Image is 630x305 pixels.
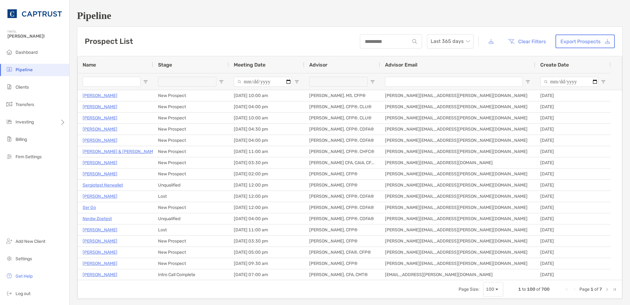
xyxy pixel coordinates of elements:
span: Advisor [309,62,328,68]
button: Clear Filters [503,35,551,48]
span: Advisor Email [385,62,417,68]
input: Meeting Date Filter Input [234,77,292,87]
div: [DATE] [535,135,611,146]
div: [PERSON_NAME][EMAIL_ADDRESS][PERSON_NAME][DOMAIN_NAME] [380,202,535,213]
button: Open Filter Menu [370,79,375,84]
img: clients icon [6,83,13,90]
div: [PERSON_NAME], CFP®, CDFA® [304,124,380,135]
span: Pipeline [16,67,33,72]
a: [PERSON_NAME] [83,260,117,267]
div: [DATE] 10:00 am [229,90,304,101]
div: [DATE] [535,124,611,135]
img: billing icon [6,135,13,143]
a: Ser Go [83,204,96,211]
span: Dashboard [16,50,38,55]
span: 100 [527,287,535,292]
div: [EMAIL_ADDRESS][PERSON_NAME][DOMAIN_NAME] [380,269,535,280]
div: [DATE] 11:00 am [229,146,304,157]
span: to [522,287,526,292]
div: [PERSON_NAME], CFP®, CHFC® [304,146,380,157]
div: New Prospect [153,236,229,247]
img: settings icon [6,255,13,262]
span: Clients [16,85,29,90]
p: [PERSON_NAME] [83,237,117,245]
a: [PERSON_NAME] [83,192,117,200]
button: Open Filter Menu [143,79,148,84]
div: [DATE] 05:00 pm [229,247,304,258]
div: [PERSON_NAME], CFP®, CLU® [304,113,380,123]
div: [DATE] [535,191,611,202]
img: input icon [412,39,417,44]
div: [DATE] 02:00 pm [229,169,304,179]
p: [PERSON_NAME] [83,92,117,99]
div: [PERSON_NAME][EMAIL_ADDRESS][PERSON_NAME][DOMAIN_NAME] [380,180,535,191]
div: Lost [153,191,229,202]
a: [PERSON_NAME] [83,136,117,144]
div: [PERSON_NAME], CFP® [304,224,380,235]
div: [DATE] [535,113,611,123]
div: [PERSON_NAME][EMAIL_ADDRESS][PERSON_NAME][DOMAIN_NAME] [380,101,535,112]
a: Export Prospects [555,35,615,48]
span: of [536,287,540,292]
span: 700 [541,287,550,292]
a: [PERSON_NAME] [83,114,117,122]
div: [DATE] 04:30 pm [229,124,304,135]
span: Page [579,287,590,292]
div: New Prospect [153,90,229,101]
div: [PERSON_NAME], CFA, CMT® [304,269,380,280]
div: [DATE] 07:00 am [229,269,304,280]
div: 100 [486,287,494,292]
div: [PERSON_NAME] CFA, CAIA, CFP® [304,157,380,168]
div: Intro Call Complete [153,269,229,280]
div: First Page [564,287,569,292]
div: [PERSON_NAME][EMAIL_ADDRESS][PERSON_NAME][DOMAIN_NAME] [380,135,535,146]
div: [DATE] 04:00 pm [229,101,304,112]
p: [PERSON_NAME] [83,103,117,111]
div: New Prospect [153,157,229,168]
div: [DATE] [535,224,611,235]
div: [DATE] [535,169,611,179]
div: New Prospect [153,124,229,135]
div: [PERSON_NAME], CFP®, CDFA® [304,213,380,224]
span: Billing [16,137,27,142]
div: [PERSON_NAME], CFP® [304,169,380,179]
div: [PERSON_NAME][EMAIL_ADDRESS][PERSON_NAME][DOMAIN_NAME] [380,236,535,247]
div: [PERSON_NAME][EMAIL_ADDRESS][DOMAIN_NAME] [380,157,535,168]
span: Firm Settings [16,154,42,159]
a: Sergiotest Nerwallet [83,181,123,189]
div: Unqualified [153,213,229,224]
img: get-help icon [6,272,13,280]
div: [PERSON_NAME][EMAIL_ADDRESS][PERSON_NAME][DOMAIN_NAME] [380,124,535,135]
span: Create Date [540,62,569,68]
img: transfers icon [6,100,13,108]
input: Create Date Filter Input [540,77,598,87]
div: [PERSON_NAME], MS, CFP® [304,90,380,101]
div: Page Size [483,282,503,297]
div: [DATE] 11:00 am [229,224,304,235]
img: add_new_client icon [6,237,13,245]
div: [DATE] [535,269,611,280]
div: [PERSON_NAME], CFP®, CDFA® [304,191,380,202]
img: investing icon [6,118,13,125]
a: Nerdw Zoetest [83,215,112,223]
div: Next Page [605,287,610,292]
div: New Prospect [153,101,229,112]
div: [PERSON_NAME], CFP®, CLU® [304,101,380,112]
img: pipeline icon [6,66,13,73]
a: [PERSON_NAME] [83,226,117,234]
div: Previous Page [572,287,577,292]
div: [PERSON_NAME][EMAIL_ADDRESS][PERSON_NAME][DOMAIN_NAME] [380,213,535,224]
div: Unqualified [153,180,229,191]
span: 7 [599,287,602,292]
div: [DATE] 12:00 pm [229,202,304,213]
span: 1 [518,287,521,292]
button: Open Filter Menu [525,79,530,84]
div: [PERSON_NAME], CFP®, CDFA® [304,135,380,146]
div: New Prospect [153,247,229,258]
div: New Prospect [153,146,229,157]
img: firm-settings icon [6,153,13,160]
div: [DATE] 03:30 pm [229,236,304,247]
div: [PERSON_NAME], CFP®, CDFA® [304,202,380,213]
